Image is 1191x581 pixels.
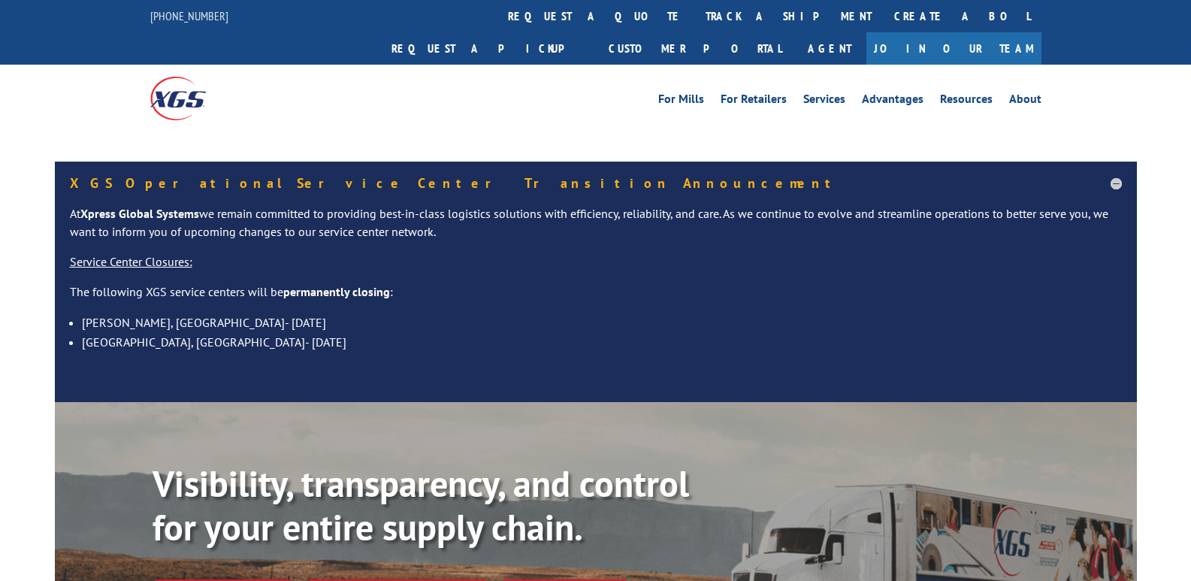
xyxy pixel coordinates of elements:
a: Services [803,93,845,110]
li: [GEOGRAPHIC_DATA], [GEOGRAPHIC_DATA]- [DATE] [82,332,1122,352]
li: [PERSON_NAME], [GEOGRAPHIC_DATA]- [DATE] [82,313,1122,332]
a: For Mills [658,93,704,110]
a: About [1009,93,1041,110]
b: Visibility, transparency, and control for your entire supply chain. [153,460,689,550]
p: The following XGS service centers will be : [70,283,1122,313]
a: Resources [940,93,993,110]
a: Join Our Team [866,32,1041,65]
strong: permanently closing [283,284,390,299]
strong: Xpress Global Systems [80,206,199,221]
a: Request a pickup [380,32,597,65]
u: Service Center Closures: [70,254,192,269]
a: For Retailers [721,93,787,110]
a: Advantages [862,93,923,110]
a: Agent [793,32,866,65]
p: At we remain committed to providing best-in-class logistics solutions with efficiency, reliabilit... [70,205,1122,253]
a: [PHONE_NUMBER] [150,8,228,23]
a: Customer Portal [597,32,793,65]
h5: XGS Operational Service Center Transition Announcement [70,177,1122,190]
